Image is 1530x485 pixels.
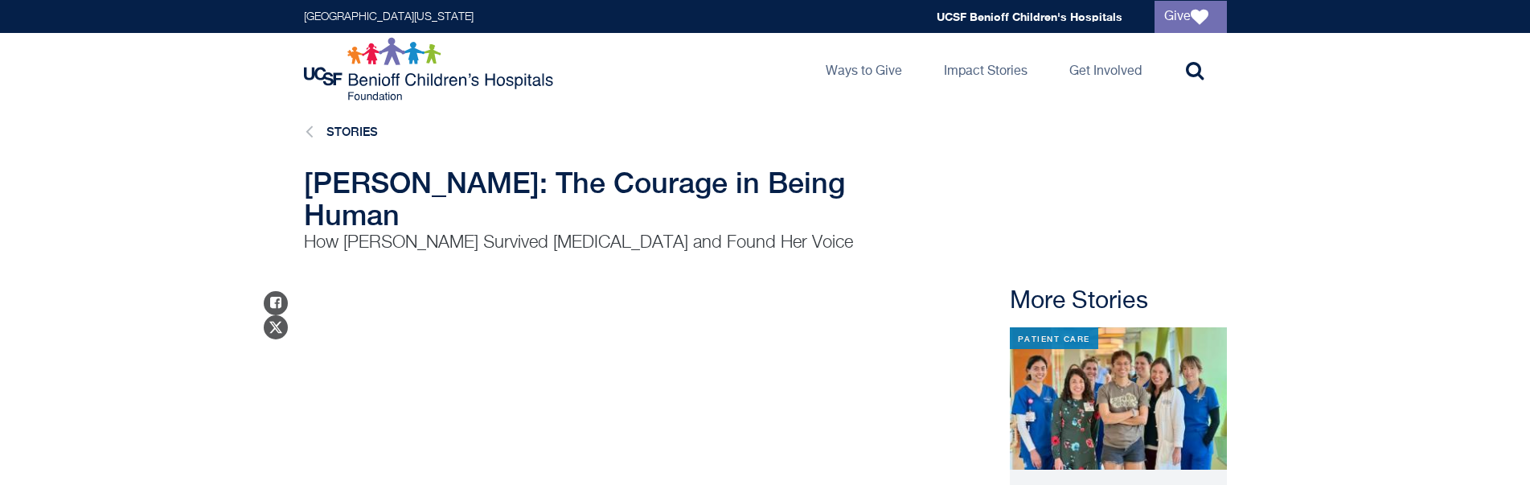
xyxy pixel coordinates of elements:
[304,11,474,23] a: [GEOGRAPHIC_DATA][US_STATE]
[1155,1,1227,33] a: Give
[1010,327,1098,349] div: Patient Care
[304,37,557,101] img: Logo for UCSF Benioff Children's Hospitals Foundation
[937,10,1122,23] a: UCSF Benioff Children's Hospitals
[304,166,845,232] span: [PERSON_NAME]: The Courage in Being Human
[1010,287,1227,316] h2: More Stories
[813,33,915,105] a: Ways to Give
[326,125,378,138] a: Stories
[1010,327,1227,470] img: IMG_0496.jpg
[931,33,1040,105] a: Impact Stories
[1056,33,1155,105] a: Get Involved
[304,231,923,255] p: How [PERSON_NAME] Survived [MEDICAL_DATA] and Found Her Voice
